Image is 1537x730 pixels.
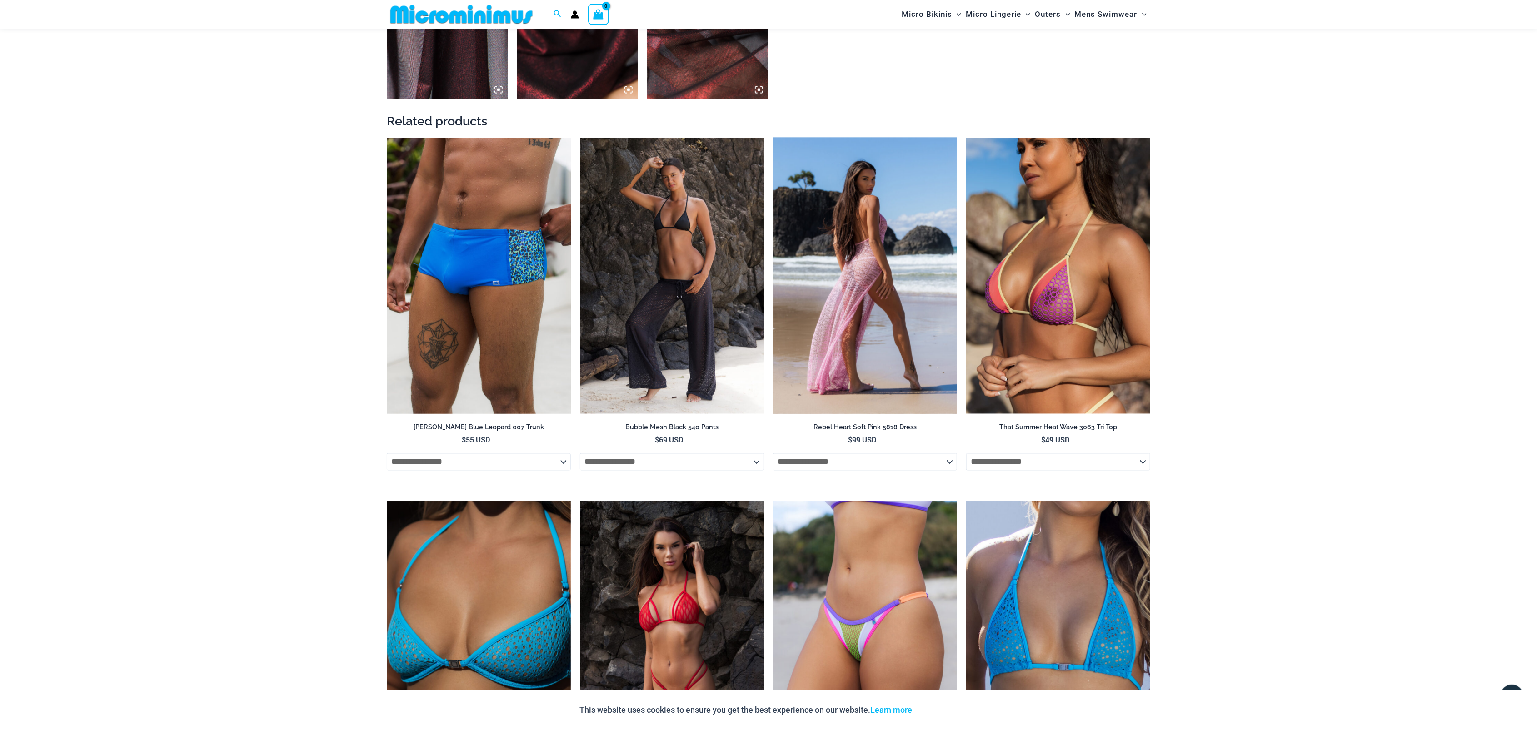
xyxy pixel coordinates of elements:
[1033,3,1073,26] a: OutersMenu ToggleMenu Toggle
[387,4,536,25] img: MM SHOP LOGO FLAT
[966,423,1150,432] h2: That Summer Heat Wave 3063 Tri Top
[387,138,571,414] img: Byron Blue Leopard 007 Trunk 11
[655,435,659,445] span: $
[588,4,609,25] a: View Shopping Cart, empty
[898,1,1150,27] nav: Site Navigation
[848,435,876,445] bdi: 99 USD
[1061,3,1070,26] span: Menu Toggle
[387,423,571,432] h2: [PERSON_NAME] Blue Leopard 007 Trunk
[773,423,957,432] h2: Rebel Heart Soft Pink 5818 Dress
[773,138,957,414] img: Rebel Heart Soft Pink 5818 Dress 04
[1041,435,1045,445] span: $
[966,423,1150,435] a: That Summer Heat Wave 3063 Tri Top
[1138,3,1147,26] span: Menu Toggle
[655,435,683,445] bdi: 69 USD
[1073,3,1149,26] a: Mens SwimwearMenu ToggleMenu Toggle
[952,3,961,26] span: Menu Toggle
[462,435,466,445] span: $
[773,138,957,414] a: Rebel Heart Soft Pink 5818 Dress 01Rebel Heart Soft Pink 5818 Dress 04Rebel Heart Soft Pink 5818 ...
[387,113,1150,129] h2: Related products
[1035,3,1061,26] span: Outers
[387,423,571,435] a: [PERSON_NAME] Blue Leopard 007 Trunk
[966,138,1150,414] a: That Summer Heat Wave 3063 Tri Top 01That Summer Heat Wave 3063 Tri Top 4303 Micro Bottom 02That ...
[1075,3,1138,26] span: Mens Swimwear
[571,10,579,19] a: Account icon link
[580,423,764,435] a: Bubble Mesh Black 540 Pants
[387,138,571,414] a: Byron Blue Leopard 007 Trunk 11Byron Blue Leopard 007 Trunk 12Byron Blue Leopard 007 Trunk 12
[899,3,963,26] a: Micro BikinisMenu ToggleMenu Toggle
[919,699,958,721] button: Accept
[554,9,562,20] a: Search icon link
[963,3,1033,26] a: Micro LingerieMenu ToggleMenu Toggle
[1021,3,1030,26] span: Menu Toggle
[580,138,764,414] img: Bubble Mesh Black 540 Pants 01
[579,703,912,717] p: This website uses cookies to ensure you get the best experience on our website.
[462,435,490,445] bdi: 55 USD
[773,423,957,435] a: Rebel Heart Soft Pink 5818 Dress
[966,3,1021,26] span: Micro Lingerie
[870,705,912,715] a: Learn more
[580,138,764,414] a: Bubble Mesh Black 540 Pants 01Bubble Mesh Black 540 Pants 03Bubble Mesh Black 540 Pants 03
[902,3,952,26] span: Micro Bikinis
[580,423,764,432] h2: Bubble Mesh Black 540 Pants
[966,138,1150,414] img: That Summer Heat Wave 3063 Tri Top 01
[848,435,852,445] span: $
[1041,435,1069,445] bdi: 49 USD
